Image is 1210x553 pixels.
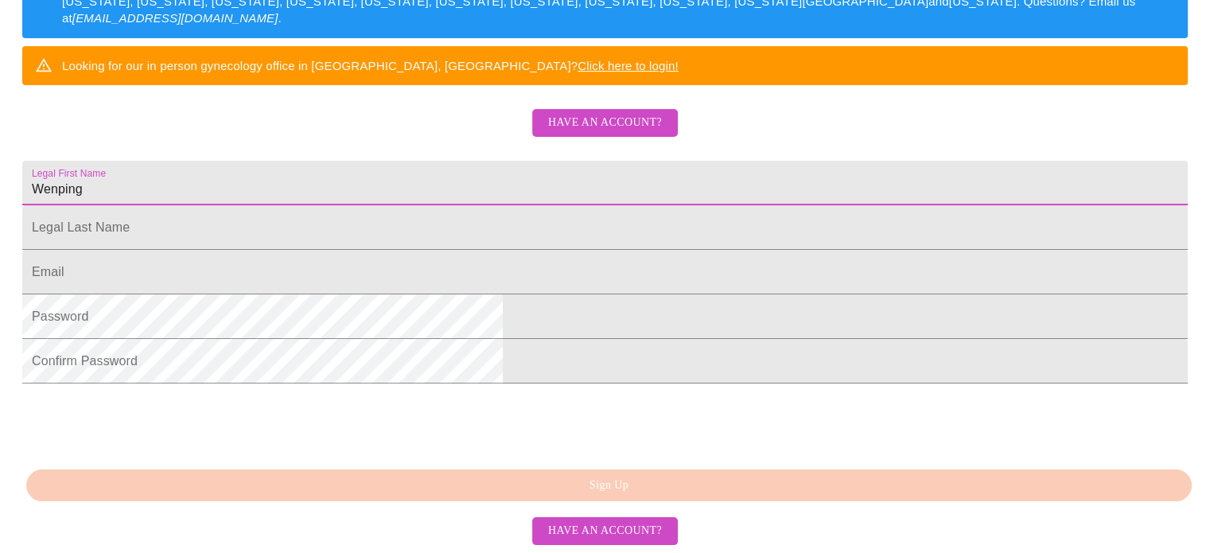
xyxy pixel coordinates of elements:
iframe: reCAPTCHA [22,391,264,454]
span: Have an account? [548,113,662,133]
a: Click here to login! [578,59,679,72]
a: Have an account? [528,127,682,140]
div: Looking for our in person gynecology office in [GEOGRAPHIC_DATA], [GEOGRAPHIC_DATA]? [62,51,679,80]
button: Have an account? [532,109,678,137]
button: Have an account? [532,517,678,545]
em: [EMAIL_ADDRESS][DOMAIN_NAME] [72,11,278,25]
a: Have an account? [528,523,682,536]
span: Have an account? [548,521,662,541]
